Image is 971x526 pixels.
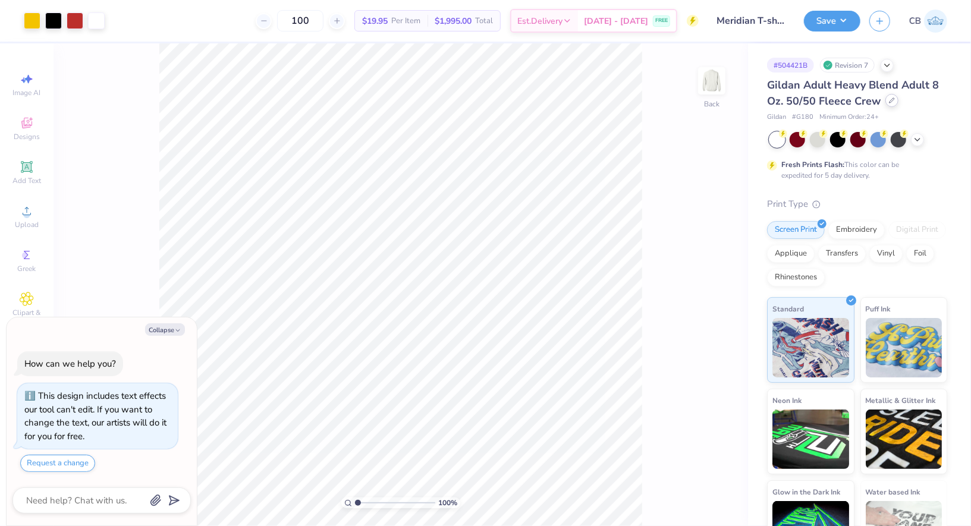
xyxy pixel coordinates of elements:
span: $1,995.00 [435,15,472,27]
div: Applique [767,245,815,263]
span: Per Item [391,15,420,27]
button: Save [804,11,860,32]
div: How can we help you? [24,358,116,370]
div: Back [704,99,719,109]
span: Puff Ink [866,303,891,315]
span: # G180 [792,112,813,122]
div: Screen Print [767,221,825,239]
span: $19.95 [362,15,388,27]
img: Metallic & Glitter Ink [866,410,942,469]
div: Foil [906,245,934,263]
span: Add Text [12,176,41,185]
strong: Fresh Prints Flash: [781,160,844,169]
button: Request a change [20,455,95,472]
div: # 504421B [767,58,814,73]
button: Collapse [145,323,185,336]
span: Clipart & logos [6,308,48,327]
input: – – [277,10,323,32]
img: Chhavi Bansal [924,10,947,33]
span: Water based Ink [866,486,920,498]
span: Image AI [13,88,41,97]
div: Print Type [767,197,947,211]
img: Puff Ink [866,318,942,377]
img: Neon Ink [772,410,849,469]
a: CB [909,10,947,33]
span: Gildan [767,112,786,122]
input: Untitled Design [708,9,795,33]
span: Metallic & Glitter Ink [866,394,936,407]
div: Embroidery [828,221,885,239]
span: Total [475,15,493,27]
span: Upload [15,220,39,229]
span: CB [909,14,921,28]
div: Transfers [818,245,866,263]
div: Digital Print [888,221,946,239]
span: [DATE] - [DATE] [584,15,648,27]
span: Minimum Order: 24 + [819,112,879,122]
span: Gildan Adult Heavy Blend Adult 8 Oz. 50/50 Fleece Crew [767,78,939,108]
span: Designs [14,132,40,141]
div: This design includes text effects our tool can't edit. If you want to change the text, our artist... [24,390,166,442]
div: Revision 7 [820,58,875,73]
span: Greek [18,264,36,273]
div: Vinyl [869,245,903,263]
div: This color can be expedited for 5 day delivery. [781,159,928,181]
span: Standard [772,303,804,315]
img: Back [700,69,724,93]
span: Est. Delivery [517,15,563,27]
span: FREE [655,17,668,25]
img: Standard [772,318,849,377]
span: Glow in the Dark Ink [772,486,840,498]
div: Rhinestones [767,269,825,286]
span: 100 % [438,497,457,508]
span: Neon Ink [772,394,802,407]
